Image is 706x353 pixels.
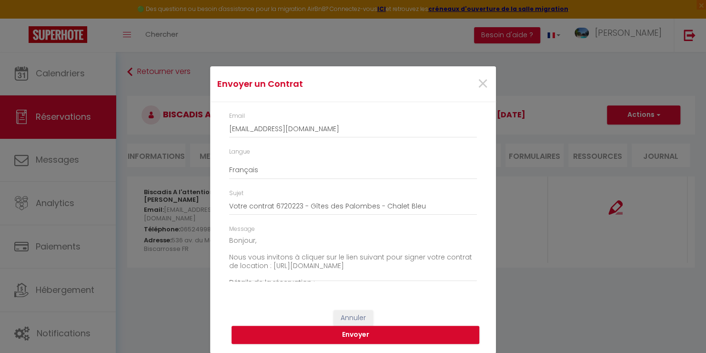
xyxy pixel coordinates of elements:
[229,189,243,198] label: Sujet
[229,225,255,234] label: Message
[232,326,479,344] button: Envoyer
[229,112,245,121] label: Email
[666,310,699,346] iframe: Chat
[477,74,489,94] button: Close
[333,310,373,326] button: Annuler
[217,77,394,91] h4: Envoyer un Contrat
[229,147,250,156] label: Langue
[8,4,36,32] button: Ouvrir le widget de chat LiveChat
[477,70,489,98] span: ×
